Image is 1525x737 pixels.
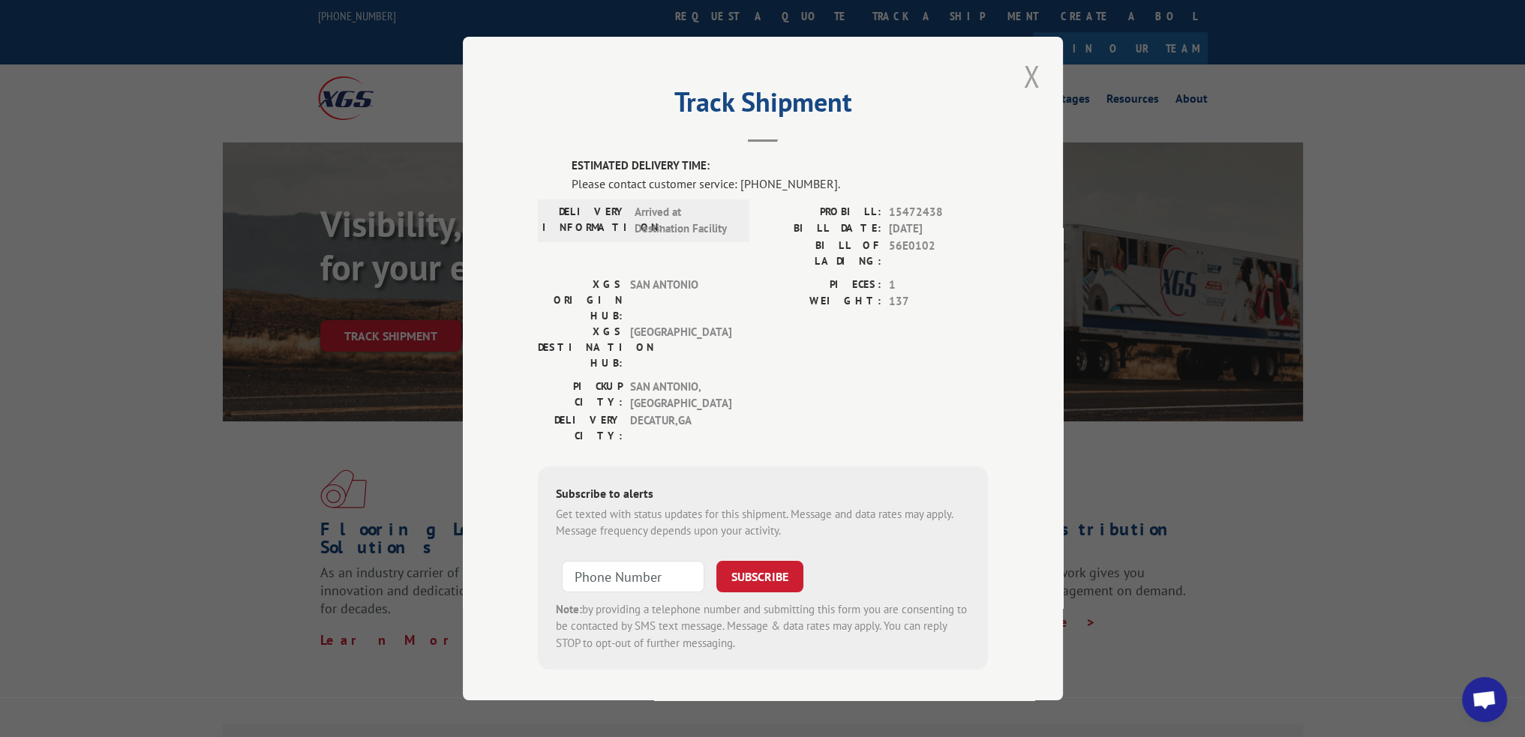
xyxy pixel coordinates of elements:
span: [GEOGRAPHIC_DATA] [630,324,731,371]
input: Phone Number [562,561,704,592]
div: Subscribe to alerts [556,484,970,506]
label: XGS DESTINATION HUB: [538,324,623,371]
span: DECATUR , GA [630,412,731,444]
label: XGS ORIGIN HUB: [538,277,623,324]
div: Get texted with status updates for this shipment. Message and data rates may apply. Message frequ... [556,506,970,540]
span: SAN ANTONIO [630,277,731,324]
label: DELIVERY INFORMATION: [542,204,627,238]
label: BILL DATE: [763,220,881,238]
span: 15472438 [889,204,988,221]
label: DELIVERY CITY: [538,412,623,444]
label: WEIGHT: [763,293,881,310]
label: PIECES: [763,277,881,294]
label: PROBILL: [763,204,881,221]
span: 56E0102 [889,238,988,269]
button: SUBSCRIBE [716,561,803,592]
div: Please contact customer service: [PHONE_NUMBER]. [572,175,988,193]
button: Close modal [1019,55,1044,97]
label: ESTIMATED DELIVERY TIME: [572,157,988,175]
span: 137 [889,293,988,310]
span: Arrived at Destination Facility [635,204,736,238]
span: 1 [889,277,988,294]
label: BILL OF LADING: [763,238,881,269]
strong: Note: [556,602,582,616]
label: PICKUP CITY: [538,379,623,412]
a: Open chat [1462,677,1507,722]
span: SAN ANTONIO , [GEOGRAPHIC_DATA] [630,379,731,412]
div: by providing a telephone number and submitting this form you are consenting to be contacted by SM... [556,601,970,652]
span: [DATE] [889,220,988,238]
h2: Track Shipment [538,91,988,120]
